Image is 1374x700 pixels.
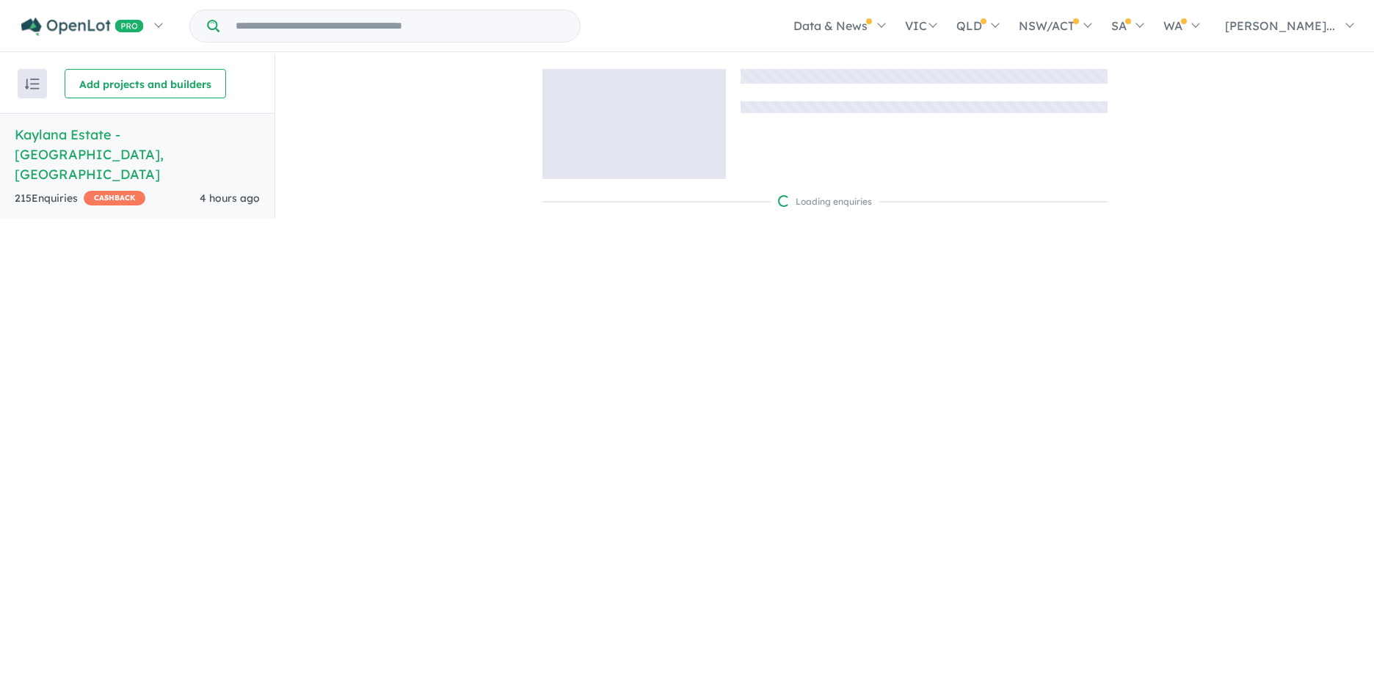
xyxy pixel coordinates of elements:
img: sort.svg [25,79,40,90]
h5: Kaylana Estate - [GEOGRAPHIC_DATA] , [GEOGRAPHIC_DATA] [15,125,260,184]
div: Loading enquiries [778,194,872,209]
input: Try estate name, suburb, builder or developer [222,10,577,42]
img: Openlot PRO Logo White [21,18,144,36]
span: CASHBACK [84,191,145,205]
button: Add projects and builders [65,69,226,98]
span: 4 hours ago [200,192,260,205]
span: [PERSON_NAME]... [1225,18,1335,33]
div: 215 Enquir ies [15,190,145,208]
